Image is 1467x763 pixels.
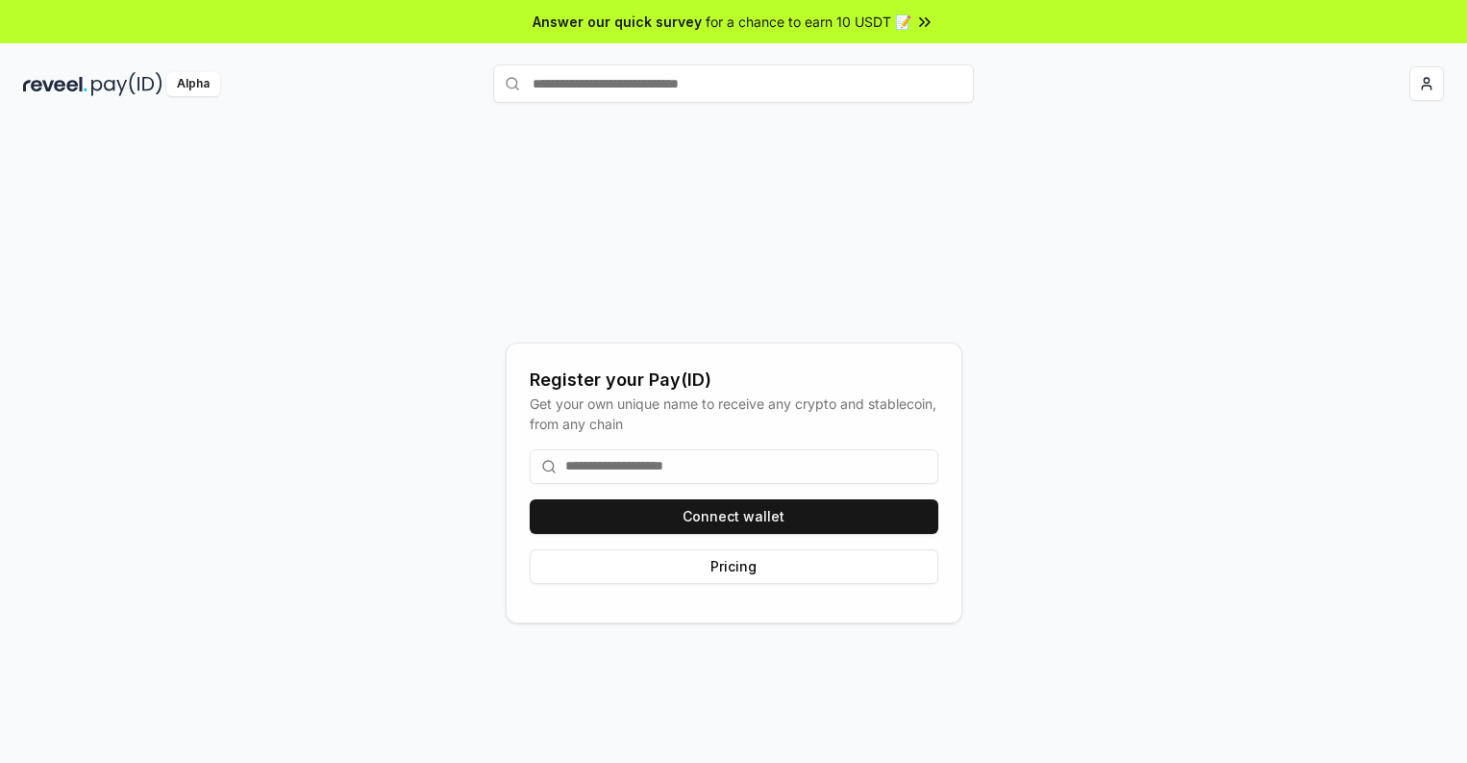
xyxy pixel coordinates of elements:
span: Answer our quick survey [533,12,702,32]
div: Get your own unique name to receive any crypto and stablecoin, from any chain [530,394,938,434]
button: Connect wallet [530,499,938,534]
img: pay_id [91,72,162,96]
button: Pricing [530,549,938,584]
div: Register your Pay(ID) [530,367,938,394]
img: reveel_dark [23,72,87,96]
span: for a chance to earn 10 USDT 📝 [706,12,911,32]
div: Alpha [166,72,220,96]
